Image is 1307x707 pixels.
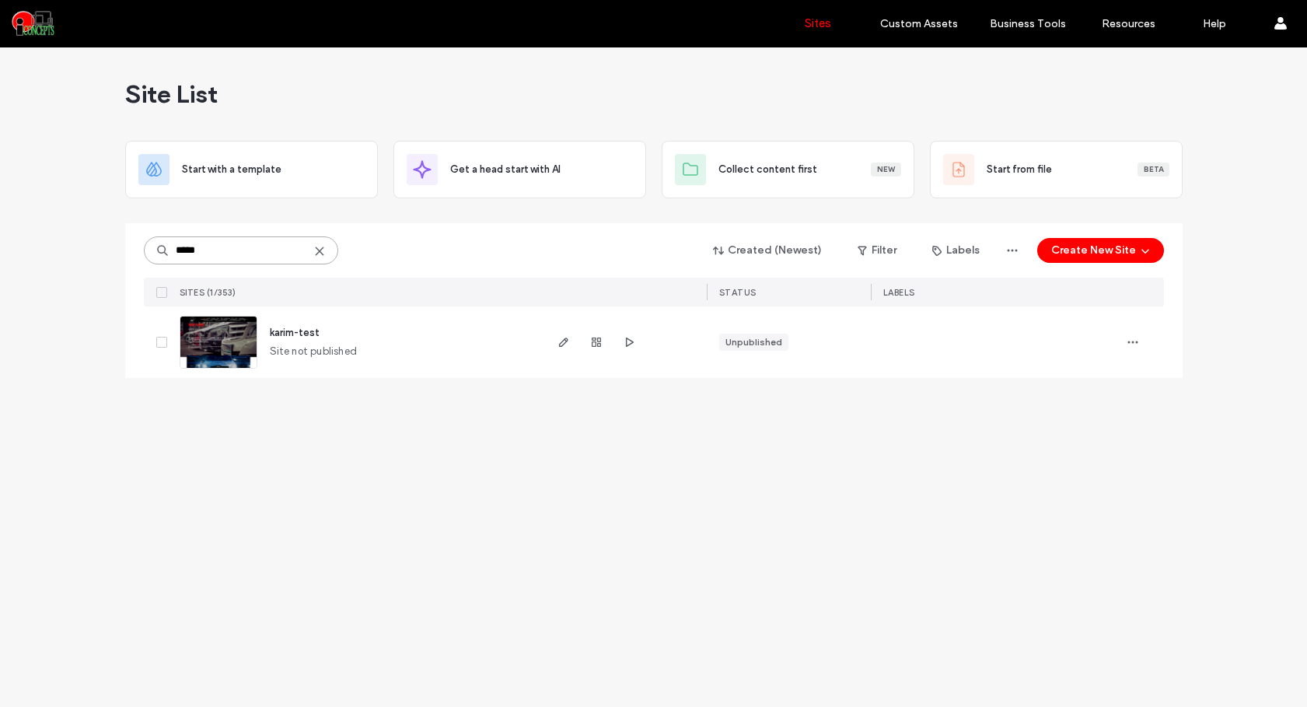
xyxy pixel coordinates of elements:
[918,238,994,263] button: Labels
[990,17,1066,30] label: Business Tools
[1037,238,1164,263] button: Create New Site
[1138,163,1169,177] div: Beta
[987,162,1052,177] span: Start from file
[719,287,757,298] span: STATUS
[871,163,901,177] div: New
[125,79,218,110] span: Site List
[1203,17,1226,30] label: Help
[805,16,831,30] label: Sites
[718,162,817,177] span: Collect content first
[883,287,915,298] span: LABELS
[700,238,836,263] button: Created (Newest)
[182,162,281,177] span: Start with a template
[393,141,646,198] div: Get a head start with AI
[662,141,914,198] div: Collect content firstNew
[842,238,912,263] button: Filter
[125,141,378,198] div: Start with a template
[930,141,1183,198] div: Start from fileBeta
[270,344,358,359] span: Site not published
[180,287,236,298] span: SITES (1/353)
[880,17,958,30] label: Custom Assets
[270,327,320,338] a: karim-test
[725,335,782,349] div: Unpublished
[1102,17,1155,30] label: Resources
[450,162,561,177] span: Get a head start with AI
[36,11,68,25] span: Help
